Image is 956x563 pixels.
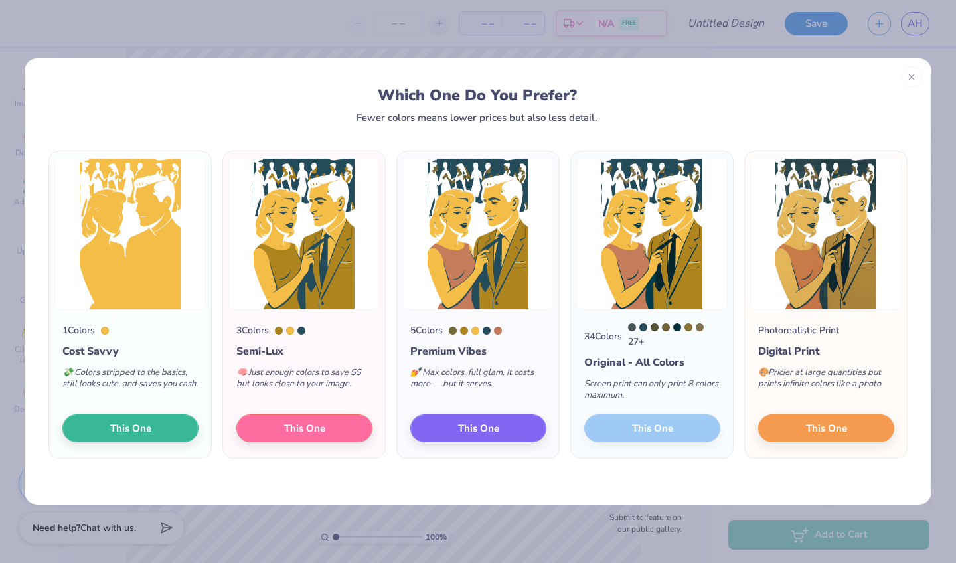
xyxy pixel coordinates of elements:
[286,327,294,335] div: 142 C
[758,414,894,442] button: This One
[628,323,636,331] div: 445 C
[684,323,692,331] div: 4495 C
[284,421,325,436] span: This One
[62,414,199,442] button: This One
[750,158,902,310] img: Photorealistic preview
[806,421,847,436] span: This One
[458,421,499,436] span: This One
[236,359,372,403] div: Just enough colors to save $$ but looks close to your image.
[628,323,720,349] div: 27 +
[54,158,206,310] img: 1 color option
[758,359,894,403] div: Pricier at large quantities but prints infinite colors like a photo
[236,414,372,442] button: This One
[402,158,554,310] img: 5 color option
[471,327,479,335] div: 142 C
[584,370,720,414] div: Screen print can only print 8 colors maximum.
[460,327,468,335] div: 1255 C
[61,86,894,104] div: Which One Do You Prefer?
[236,323,269,337] div: 3 Colors
[236,366,247,378] span: 🧠
[576,158,728,310] img: 34 color option
[62,343,199,359] div: Cost Savvy
[357,112,597,123] div: Fewer colors means lower prices but also less detail.
[639,323,647,331] div: 7477 C
[673,323,681,331] div: 547 C
[758,366,769,378] span: 🎨
[662,323,670,331] div: 7769 C
[494,327,502,335] div: 7591 C
[101,327,109,335] div: 142 C
[110,421,151,436] span: This One
[483,327,491,335] div: 7477 C
[449,327,457,335] div: 7756 C
[410,343,546,359] div: Premium Vibes
[62,359,199,403] div: Colors stripped to the basics, still looks cute, and saves you cash.
[228,158,380,310] img: 3 color option
[651,323,659,331] div: 7764 C
[275,327,283,335] div: 1255 C
[410,359,546,403] div: Max colors, full glam. It costs more — but it serves.
[758,343,894,359] div: Digital Print
[584,329,622,343] div: 34 Colors
[410,414,546,442] button: This One
[410,366,421,378] span: 💅
[758,323,839,337] div: Photorealistic Print
[236,343,372,359] div: Semi-Lux
[62,366,73,378] span: 💸
[297,327,305,335] div: 7477 C
[584,355,720,370] div: Original - All Colors
[696,323,704,331] div: 871 C
[410,323,443,337] div: 5 Colors
[62,323,95,337] div: 1 Colors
